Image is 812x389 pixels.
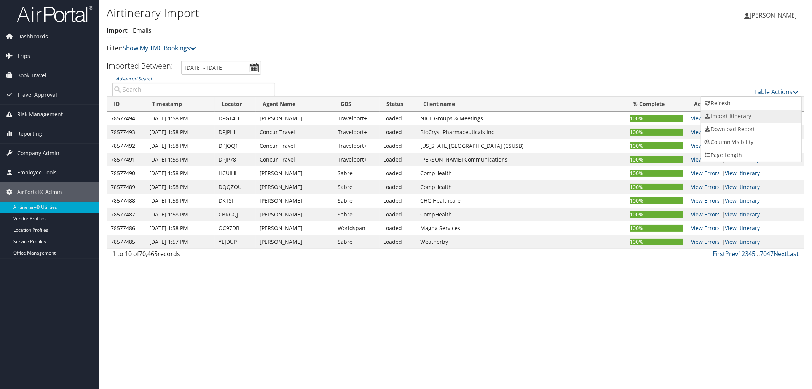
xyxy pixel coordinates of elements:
a: Page Length [701,149,801,162]
span: Book Travel [17,66,46,85]
a: Import Itinerary [701,110,801,123]
a: Column Visibility [701,136,801,149]
span: Trips [17,46,30,66]
span: Dashboards [17,27,48,46]
a: Download Report [701,123,801,136]
span: Reporting [17,124,42,143]
a: Refresh [701,97,801,110]
img: airportal-logo.png [17,5,93,23]
span: AirPortal® Admin [17,182,62,202]
span: Employee Tools [17,163,57,182]
span: Travel Approval [17,85,57,104]
span: Risk Management [17,105,63,124]
span: Company Admin [17,144,59,163]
